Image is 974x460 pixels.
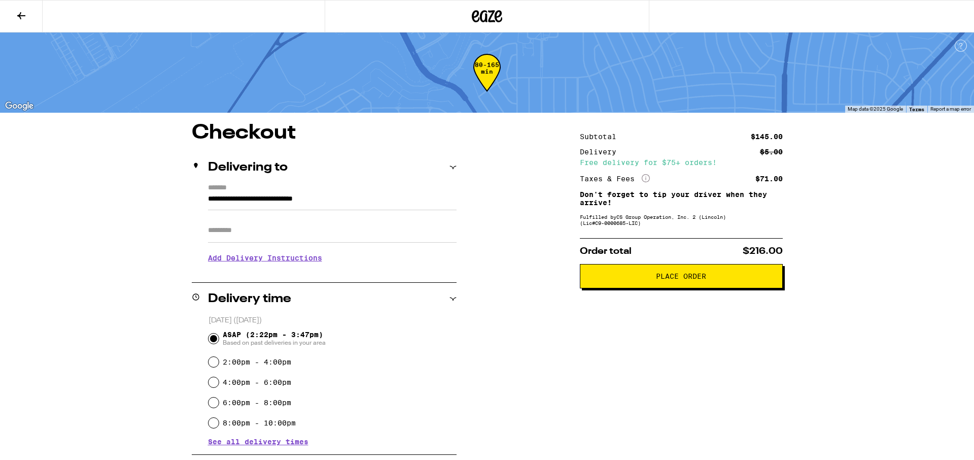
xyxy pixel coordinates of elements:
[580,159,783,166] div: Free delivery for $75+ orders!
[930,106,971,112] a: Report a map error
[223,399,291,407] label: 6:00pm - 8:00pm
[208,438,308,445] button: See all delivery times
[580,174,650,183] div: Taxes & Fees
[580,264,783,288] button: Place Order
[223,358,291,366] label: 2:00pm - 4:00pm
[909,106,924,112] a: Terms
[751,133,783,140] div: $145.00
[743,247,783,256] span: $216.00
[760,148,783,155] div: $5.00
[580,190,783,207] p: Don't forget to tip your driver when they arrive!
[223,331,326,347] span: ASAP (2:22pm - 3:47pm)
[192,123,457,143] h1: Checkout
[580,148,623,155] div: Delivery
[208,316,457,325] p: [DATE] ([DATE])
[580,247,632,256] span: Order total
[848,106,903,112] span: Map data ©2025 Google
[208,293,291,305] h2: Delivery time
[755,175,783,182] div: $71.00
[656,273,706,280] span: Place Order
[223,378,291,386] label: 4:00pm - 6:00pm
[208,270,457,278] p: We'll contact you at [PHONE_NUMBER] when we arrive
[580,133,623,140] div: Subtotal
[208,246,457,270] h3: Add Delivery Instructions
[580,214,783,226] div: Fulfilled by CS Group Operation, Inc. 2 (Lincoln) (Lic# C9-0000685-LIC )
[3,100,36,113] a: Open this area in Google Maps (opens a new window)
[223,419,296,427] label: 8:00pm - 10:00pm
[473,61,501,100] div: 80-165 min
[223,339,326,347] span: Based on past deliveries in your area
[6,7,73,15] span: Hi. Need any help?
[208,161,288,174] h2: Delivering to
[3,100,36,113] img: Google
